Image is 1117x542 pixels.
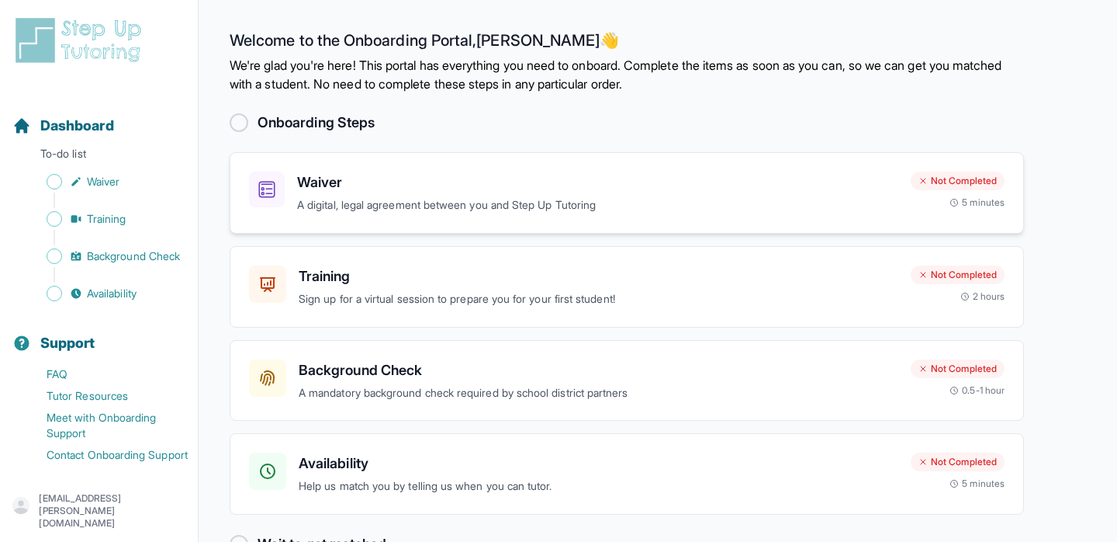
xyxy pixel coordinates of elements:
[230,246,1024,328] a: TrainingSign up for a virtual session to prepare you for your first student!Not Completed2 hours
[911,453,1005,471] div: Not Completed
[299,478,898,495] p: Help us match you by telling us when you can tutor.
[299,453,898,474] h3: Availability
[87,211,126,227] span: Training
[299,290,898,308] p: Sign up for a virtual session to prepare you for your first student!
[6,90,192,143] button: Dashboard
[299,266,898,287] h3: Training
[39,492,185,530] p: [EMAIL_ADDRESS][PERSON_NAME][DOMAIN_NAME]
[12,245,198,267] a: Background Check
[87,286,137,301] span: Availability
[12,115,114,137] a: Dashboard
[949,384,1005,397] div: 0.5-1 hour
[297,172,898,193] h3: Waiver
[299,360,898,381] h3: Background Check
[12,492,185,530] button: [EMAIL_ADDRESS][PERSON_NAME][DOMAIN_NAME]
[12,171,198,193] a: Waiver
[12,283,198,304] a: Availability
[960,290,1005,303] div: 2 hours
[12,363,198,385] a: FAQ
[12,16,150,65] img: logo
[230,433,1024,515] a: AvailabilityHelp us match you by telling us when you can tutor.Not Completed5 minutes
[911,266,1005,284] div: Not Completed
[911,360,1005,378] div: Not Completed
[230,152,1024,234] a: WaiverA digital, legal agreement between you and Step Up TutoringNot Completed5 minutes
[911,172,1005,190] div: Not Completed
[12,385,198,407] a: Tutor Resources
[230,56,1024,93] p: We're glad you're here! This portal has everything you need to onboard. Complete the items as soo...
[949,478,1005,490] div: 5 minutes
[230,31,1024,56] h2: Welcome to the Onboarding Portal, [PERSON_NAME] 👋
[40,332,95,354] span: Support
[12,407,198,444] a: Meet with Onboarding Support
[12,444,198,466] a: Contact Onboarding Support
[297,196,898,214] p: A digital, legal agreement between you and Step Up Tutoring
[6,307,192,360] button: Support
[258,112,375,134] h2: Onboarding Steps
[949,196,1005,209] div: 5 minutes
[299,384,898,402] p: A mandatory background check required by school district partners
[12,208,198,230] a: Training
[40,115,114,137] span: Dashboard
[87,248,180,264] span: Background Check
[87,174,119,189] span: Waiver
[230,340,1024,422] a: Background CheckA mandatory background check required by school district partnersNot Completed0.5...
[6,146,192,168] p: To-do list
